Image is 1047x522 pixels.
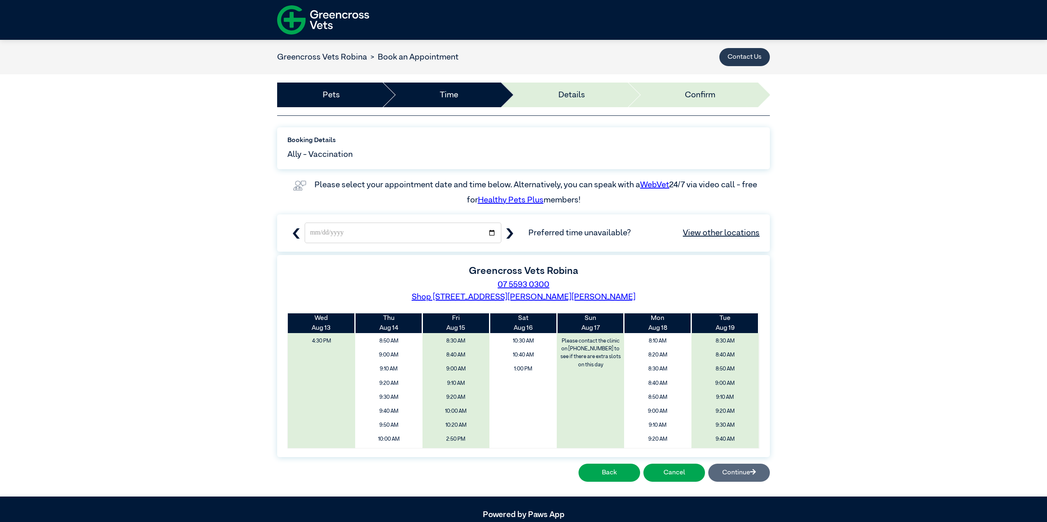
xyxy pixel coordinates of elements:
[627,433,689,445] span: 9:20 AM
[558,335,623,371] label: Please contact the clinic on [PHONE_NUMBER] to see if there are extra slots on this day
[627,391,689,403] span: 8:50 AM
[694,377,756,389] span: 9:00 AM
[627,335,689,347] span: 8:10 AM
[422,313,490,333] th: Aug 15
[425,447,487,459] span: 3:00 PM
[323,89,340,101] a: Pets
[315,181,759,204] label: Please select your appointment date and time below. Alternatively, you can speak with a 24/7 via ...
[498,281,549,289] a: 07 5593 0300
[492,335,554,347] span: 10:30 AM
[691,313,759,333] th: Aug 19
[627,405,689,417] span: 9:00 AM
[627,349,689,361] span: 8:20 AM
[627,419,689,431] span: 9:10 AM
[469,266,578,276] label: Greencross Vets Robina
[719,48,770,66] button: Contact Us
[358,419,420,431] span: 9:50 AM
[579,464,640,482] button: Back
[492,349,554,361] span: 10:40 AM
[358,335,420,347] span: 8:50 AM
[425,405,487,417] span: 10:00 AM
[358,433,420,445] span: 10:00 AM
[277,51,459,63] nav: breadcrumb
[640,181,669,189] a: WebVet
[643,464,705,482] button: Cancel
[425,335,487,347] span: 8:30 AM
[425,433,487,445] span: 2:50 PM
[277,2,369,38] img: f-logo
[358,405,420,417] span: 9:40 AM
[287,148,353,161] span: Ally - Vaccination
[489,313,557,333] th: Aug 16
[528,227,760,239] span: Preferred time unavailable?
[624,313,691,333] th: Aug 18
[478,196,544,204] a: Healthy Pets Plus
[358,363,420,375] span: 9:10 AM
[291,335,352,347] span: 4:30 PM
[277,510,770,520] h5: Powered by Paws App
[425,377,487,389] span: 9:10 AM
[492,363,554,375] span: 1:00 PM
[358,349,420,361] span: 9:00 AM
[367,51,459,63] li: Book an Appointment
[358,447,420,459] span: 10:10 AM
[627,363,689,375] span: 8:30 AM
[557,313,624,333] th: Aug 17
[694,335,756,347] span: 8:30 AM
[425,419,487,431] span: 10:20 AM
[425,363,487,375] span: 9:00 AM
[358,377,420,389] span: 9:20 AM
[694,405,756,417] span: 9:20 AM
[287,136,760,145] label: Booking Details
[694,391,756,403] span: 9:10 AM
[694,363,756,375] span: 8:50 AM
[288,313,355,333] th: Aug 13
[694,447,756,459] span: 9:50 AM
[694,419,756,431] span: 9:30 AM
[358,391,420,403] span: 9:30 AM
[290,177,310,194] img: vet
[425,391,487,403] span: 9:20 AM
[277,53,367,61] a: Greencross Vets Robina
[412,293,636,301] a: Shop [STREET_ADDRESS][PERSON_NAME][PERSON_NAME]
[355,313,422,333] th: Aug 14
[683,227,760,239] a: View other locations
[627,447,689,459] span: 9:30 AM
[694,433,756,445] span: 9:40 AM
[694,349,756,361] span: 8:40 AM
[440,89,458,101] a: Time
[627,377,689,389] span: 8:40 AM
[425,349,487,361] span: 8:40 AM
